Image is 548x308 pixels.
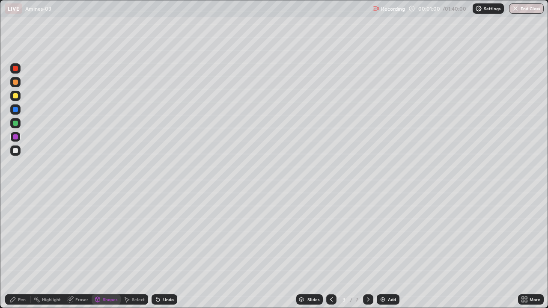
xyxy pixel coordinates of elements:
div: Highlight [42,297,61,302]
div: Pen [18,297,26,302]
button: End Class [509,3,544,14]
p: LIVE [8,5,19,12]
div: Eraser [75,297,88,302]
div: 7 [354,296,360,303]
div: Undo [163,297,174,302]
div: More [530,297,540,302]
p: Settings [484,6,500,11]
img: end-class-cross [512,5,519,12]
img: recording.375f2c34.svg [372,5,379,12]
div: Add [388,297,396,302]
div: / [350,297,353,302]
div: Shapes [103,297,117,302]
p: Recording [381,6,405,12]
div: Select [132,297,145,302]
img: add-slide-button [379,296,386,303]
img: class-settings-icons [475,5,482,12]
div: 3 [340,297,348,302]
p: Amines-03 [25,5,51,12]
div: Slides [307,297,319,302]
